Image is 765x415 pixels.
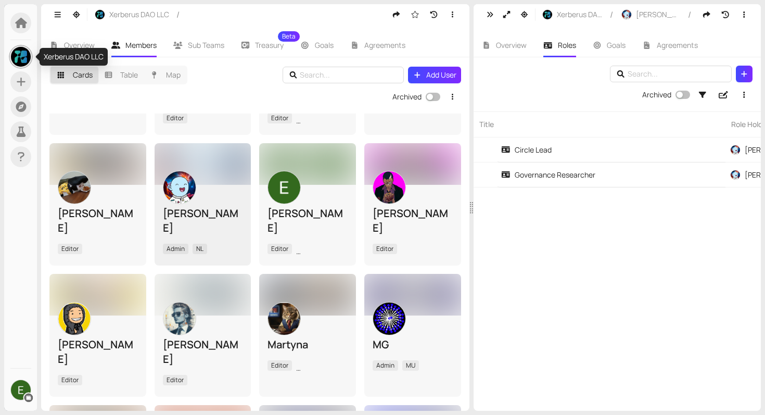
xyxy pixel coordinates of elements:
[501,137,705,162] a: Circle Lead
[501,162,705,187] a: Governance Researcher
[255,42,284,49] span: Treasury
[501,144,552,156] div: Circle Lead
[125,40,157,50] span: Members
[267,337,348,352] div: Martyna
[300,69,389,81] input: Search...
[558,40,576,50] span: Roles
[373,360,398,371] span: Admin
[616,6,686,23] button: [PERSON_NAME]
[657,40,698,50] span: Agreements
[731,145,740,155] img: RyvAI0NisV.jpeg
[315,40,334,50] span: Goals
[268,303,300,335] img: l1f_TSQ5fp.jpeg
[408,67,461,83] button: Add User
[628,68,717,80] input: Search...
[58,206,138,235] div: [PERSON_NAME]
[373,171,405,204] img: OHq4gVs2eQ.jpeg
[296,113,394,123] span: Jaipur Municipal Corporation, IN
[267,113,292,123] span: Editor
[557,9,602,20] span: Xerberus DAO LLC
[402,360,419,371] span: MU
[58,303,91,335] img: zM2dUg33e_.jpeg
[58,244,82,254] span: Editor
[496,40,527,50] span: Overview
[58,375,82,385] span: Editor
[64,40,95,50] span: Overview
[163,337,243,367] div: [PERSON_NAME]
[109,9,169,20] span: Xerberus DAO LLC
[373,303,405,335] img: VdSUWaOqiZ.jpeg
[267,206,348,235] div: [PERSON_NAME]
[267,244,292,254] span: Editor
[163,171,196,204] img: nODnQ8_9m_.jpeg
[193,244,207,254] span: NL
[58,171,91,204] img: OYeihgmLDC.jpeg
[474,112,725,137] div: Title
[278,31,300,42] sup: Beta
[642,89,671,100] div: Archived
[188,40,224,50] span: Sub Teams
[731,170,740,180] img: RyvAI0NisV.jpeg
[58,337,138,367] div: [PERSON_NAME]
[11,380,31,400] img: ACg8ocJiNtrj-q3oAs-KiQUokqI3IJKgX5M3z0g1j3yMiQWdKhkXpQ=s500
[373,206,453,235] div: [PERSON_NAME]
[543,10,552,19] img: HgCiZ4BMi_.jpeg
[163,375,187,385] span: Editor
[426,69,456,81] span: Add User
[537,6,607,23] button: Xerberus DAO LLC
[607,40,626,50] span: Goals
[163,113,187,123] span: Editor
[163,206,243,235] div: [PERSON_NAME]
[95,10,105,19] img: HgCiZ4BMi_.jpeg
[373,337,453,352] div: MG
[636,9,681,20] span: [PERSON_NAME]
[622,10,631,19] img: RyvAI0NisV.jpeg
[373,244,397,254] span: Editor
[392,91,422,103] div: Archived
[11,47,31,67] img: gQX6TtSrwZ.jpeg
[501,169,595,181] div: Governance Researcher
[364,40,405,50] span: Agreements
[90,6,174,23] button: Xerberus DAO LLC
[267,360,292,371] span: Editor
[268,171,300,204] img: ACg8ocIpiJvxMuLd4sP-cjnPF9sLwVasSk-Gbo18qXtdm6bNORGZWw=s500
[163,244,188,254] span: Admin
[163,303,196,335] img: ACg8ocKBfhB8WorXJxLkJoFflv7DFHAdmbxbLF0_9Ud-xDcmm20PtYE=s500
